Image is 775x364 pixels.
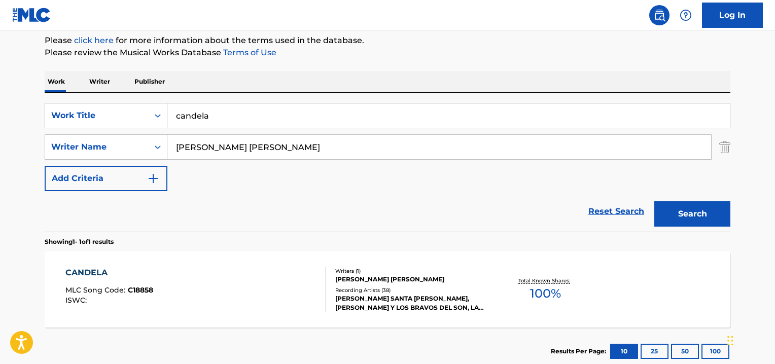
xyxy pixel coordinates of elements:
a: Terms of Use [221,48,276,57]
button: 10 [610,344,638,359]
p: Publisher [131,71,168,92]
img: help [680,9,692,21]
div: Work Title [51,110,143,122]
span: 100 % [530,284,561,303]
span: C18858 [128,285,153,295]
p: Showing 1 - 1 of 1 results [45,237,114,246]
button: 25 [641,344,668,359]
a: Reset Search [583,200,649,223]
form: Search Form [45,103,730,232]
p: Writer [86,71,113,92]
a: CANDELAMLC Song Code:C18858ISWC:Writers (1)[PERSON_NAME] [PERSON_NAME]Recording Artists (38)[PERS... [45,251,730,327]
div: Arrastrar [727,325,733,356]
p: Please for more information about the terms used in the database. [45,34,730,47]
div: [PERSON_NAME] [PERSON_NAME] [335,275,488,284]
div: Writers ( 1 ) [335,267,488,275]
div: Widget de chat [724,315,775,364]
p: Total Known Shares: [518,277,573,284]
button: Search [654,201,730,227]
button: 100 [701,344,729,359]
button: Add Criteria [45,166,167,191]
span: MLC Song Code : [65,285,128,295]
div: Recording Artists ( 38 ) [335,286,488,294]
img: search [653,9,665,21]
a: click here [74,35,114,45]
span: ISWC : [65,296,89,305]
img: 9d2ae6d4665cec9f34b9.svg [147,172,159,185]
div: [PERSON_NAME] SANTA [PERSON_NAME], [PERSON_NAME] Y LOS BRAVOS DEL SON, LA TUNA ESTUDIANTINA DE [P... [335,294,488,312]
a: Public Search [649,5,670,25]
div: Writer Name [51,141,143,153]
iframe: Chat Widget [724,315,775,364]
img: MLC Logo [12,8,51,22]
button: 50 [671,344,699,359]
p: Results Per Page: [551,347,609,356]
p: Work [45,71,68,92]
div: Help [676,5,696,25]
div: CANDELA [65,267,153,279]
a: Log In [702,3,763,28]
p: Please review the Musical Works Database [45,47,730,59]
img: Delete Criterion [719,134,730,160]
